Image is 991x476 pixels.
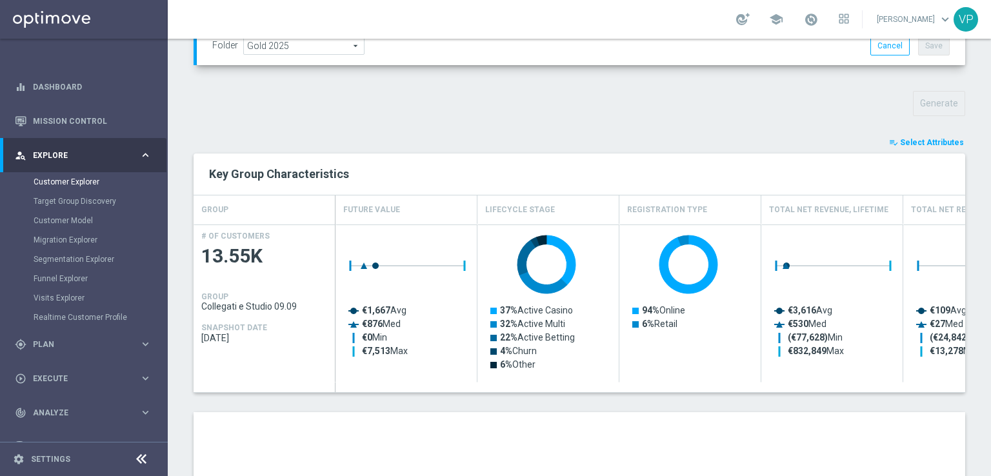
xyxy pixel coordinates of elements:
div: Visits Explorer [34,288,166,308]
button: playlist_add_check Select Attributes [888,135,965,150]
div: Mission Control [15,104,152,138]
i: keyboard_arrow_right [139,441,152,453]
div: gps_fixed Plan keyboard_arrow_right [14,339,152,350]
a: Dashboard [33,70,152,104]
i: track_changes [15,407,26,419]
h2: Key Group Characteristics [209,166,950,182]
span: Explore [33,152,139,159]
span: Select Attributes [900,138,964,147]
h4: SNAPSHOT DATE [201,323,267,332]
tspan: €876 [362,319,383,329]
text: Active Multi [500,319,565,329]
label: Folder [212,40,238,51]
a: Funnel Explorer [34,273,134,284]
text: Min [788,332,843,343]
tspan: €530 [788,319,808,329]
i: keyboard_arrow_right [139,338,152,350]
div: Press SPACE to select this row. [194,224,335,382]
text: Avg [788,305,832,315]
div: Customer Model [34,211,166,230]
span: Execute [33,375,139,382]
tspan: (€24,842) [930,332,970,343]
tspan: 94% [642,305,659,315]
button: Save [918,37,950,55]
text: Min [930,332,985,343]
span: Analyze [33,409,139,417]
span: school [769,12,783,26]
a: Realtime Customer Profile [34,312,134,322]
div: Target Group Discovery [34,192,166,211]
span: keyboard_arrow_down [938,12,952,26]
a: Mission Control [33,104,152,138]
text: Active Betting [500,332,575,342]
span: Plan [33,341,139,348]
i: keyboard_arrow_right [139,406,152,419]
text: Max [930,346,981,356]
text: Online [642,305,685,315]
tspan: 6% [642,319,654,329]
a: Customer Model [34,215,134,226]
div: Customer Explorer [34,172,166,192]
span: 2025-09-08 [201,333,328,343]
tspan: €832,849 [788,346,826,356]
h4: Registration Type [627,199,707,221]
a: [PERSON_NAME]keyboard_arrow_down [876,10,954,29]
h4: GROUP [201,199,228,221]
text: Max [362,346,408,356]
text: Max [788,346,844,356]
tspan: €7,513 [362,346,390,356]
a: Migration Explorer [34,235,134,245]
tspan: 32% [500,319,517,329]
tspan: €27 [930,319,945,329]
tspan: €0 [362,332,372,342]
div: Dashboard [15,70,152,104]
tspan: 37% [500,305,517,315]
text: Avg [362,305,406,315]
i: keyboard_arrow_right [139,372,152,384]
text: Active Casino [500,305,573,315]
tspan: 22% [500,332,517,342]
div: Analyze [15,407,139,419]
div: Data Studio [15,441,139,453]
h4: # OF CUSTOMERS [201,232,270,241]
text: Other [500,359,536,370]
h4: Total Net Revenue, Lifetime [769,199,888,221]
i: keyboard_arrow_right [139,149,152,161]
a: Customer Explorer [34,177,134,187]
div: Segmentation Explorer [34,250,166,269]
h4: Future Value [343,199,400,221]
i: person_search [15,150,26,161]
i: gps_fixed [15,339,26,350]
button: Cancel [870,37,910,55]
a: Visits Explorer [34,293,134,303]
i: equalizer [15,81,26,93]
div: VP [954,7,978,32]
div: equalizer Dashboard [14,82,152,92]
a: Target Group Discovery [34,196,134,206]
div: Execute [15,373,139,384]
i: settings [13,453,25,465]
div: Plan [15,339,139,350]
text: Retail [642,319,677,329]
button: Generate [913,91,965,116]
div: Explore [15,150,139,161]
button: play_circle_outline Execute keyboard_arrow_right [14,373,152,384]
button: person_search Explore keyboard_arrow_right [14,150,152,161]
a: Segmentation Explorer [34,254,134,264]
tspan: €3,616 [788,305,816,315]
span: 13.55K [201,244,328,269]
span: Collegati e Studio 09.09 [201,301,328,312]
button: Mission Control [14,116,152,126]
tspan: €13,278 [930,346,963,356]
tspan: 4% [500,346,512,356]
h4: Lifecycle Stage [485,199,555,221]
tspan: (€77,628) [788,332,828,343]
text: Avg [930,305,966,315]
div: Realtime Customer Profile [34,308,166,327]
div: track_changes Analyze keyboard_arrow_right [14,408,152,418]
h4: GROUP [201,292,228,301]
tspan: €1,667 [362,305,390,315]
div: Migration Explorer [34,230,166,250]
